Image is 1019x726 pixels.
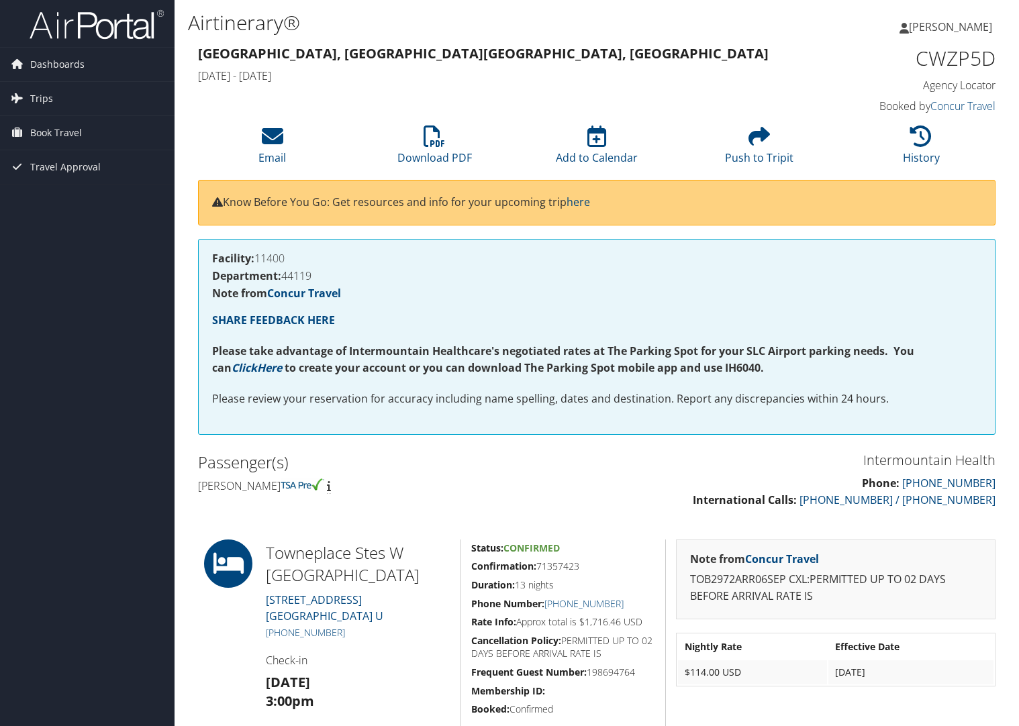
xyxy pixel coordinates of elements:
strong: Department: [212,268,281,283]
h2: Towneplace Stes W [GEOGRAPHIC_DATA] [266,541,450,586]
a: Click [232,360,257,375]
h5: 71357423 [471,560,655,573]
strong: 3:00pm [266,692,314,710]
img: tsa-precheck.png [281,478,324,490]
a: Concur Travel [930,99,996,113]
th: Effective Date [828,635,993,659]
h4: 44119 [212,270,981,281]
img: airportal-logo.png [30,9,164,40]
span: Book Travel [30,116,82,150]
a: [PHONE_NUMBER] [902,476,996,490]
td: [DATE] [828,660,993,684]
strong: Note from [690,552,819,566]
span: Trips [30,82,53,115]
h5: 198694764 [471,666,655,679]
span: [PERSON_NAME] [909,19,992,34]
h5: PERMITTED UP TO 02 DAYS BEFORE ARRIVAL RATE IS [471,634,655,660]
strong: to create your account or you can download The Parking Spot mobile app and use IH6040. [285,360,764,375]
span: Confirmed [503,541,560,554]
a: Add to Calendar [556,133,638,165]
strong: Frequent Guest Number: [471,666,587,678]
strong: [DATE] [266,673,310,691]
a: Concur Travel [267,286,341,301]
a: Concur Travel [745,552,819,566]
h4: Booked by [812,99,996,113]
strong: Booked: [471,703,509,715]
th: Nightly Rate [678,635,828,659]
h4: [PERSON_NAME] [198,478,587,493]
strong: Duration: [471,578,515,591]
h5: Approx total is $1,716.46 USD [471,615,655,629]
strong: Phone: [862,476,900,490]
h4: Check-in [266,653,450,668]
h2: Passenger(s) [198,451,587,474]
a: [PHONE_NUMBER] / [PHONE_NUMBER] [799,492,996,507]
a: [PHONE_NUMBER] [266,626,345,639]
a: History [903,133,940,165]
h4: [DATE] - [DATE] [198,68,791,83]
a: [STREET_ADDRESS][GEOGRAPHIC_DATA] U [266,592,383,623]
h4: Agency Locator [812,78,996,93]
strong: Rate Info: [471,615,516,628]
h1: Airtinerary® [188,9,733,37]
h5: 13 nights [471,578,655,592]
h5: Confirmed [471,703,655,716]
p: Know Before You Go: Get resources and info for your upcoming trip [212,194,981,211]
strong: Cancellation Policy: [471,634,561,647]
p: TOB2972ARR06SEP CXL:PERMITTED UP TO 02 DAYS BEFORE ARRIVAL RATE IS [690,571,982,605]
strong: Phone Number: [471,597,544,610]
strong: [GEOGRAPHIC_DATA], [GEOGRAPHIC_DATA] [GEOGRAPHIC_DATA], [GEOGRAPHIC_DATA] [198,44,769,62]
strong: Please take advantage of Intermountain Healthcare's negotiated rates at The Parking Spot for your... [212,344,914,376]
strong: International Calls: [693,492,797,507]
a: [PERSON_NAME] [900,7,1006,47]
a: Download PDF [397,133,472,165]
td: $114.00 USD [678,660,828,684]
span: Travel Approval [30,150,101,184]
strong: Confirmation: [471,560,536,572]
h1: CWZP5D [812,44,996,72]
a: Email [258,133,286,165]
a: here [567,195,590,209]
span: Dashboards [30,48,85,81]
a: Here [257,360,282,375]
strong: Facility: [212,251,254,266]
strong: Note from [212,286,341,301]
a: SHARE FEEDBACK HERE [212,313,335,327]
h3: Intermountain Health [607,451,996,470]
strong: Status: [471,541,503,554]
p: Please review your reservation for accuracy including name spelling, dates and destination. Repor... [212,391,981,408]
strong: Membership ID: [471,684,545,697]
a: Push to Tripit [725,133,793,165]
h4: 11400 [212,253,981,264]
a: [PHONE_NUMBER] [544,597,624,610]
